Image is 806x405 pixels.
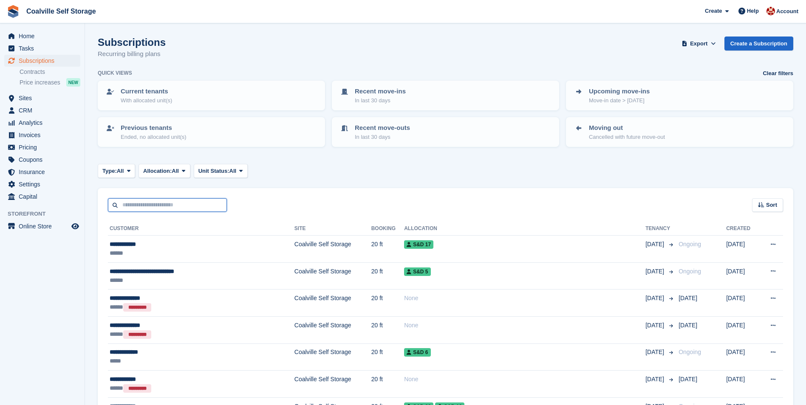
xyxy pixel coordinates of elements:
span: S&D 17 [404,240,433,249]
span: [DATE] [645,294,666,303]
span: All [229,167,237,175]
a: Contracts [20,68,80,76]
span: S&D 6 [404,348,430,357]
a: menu [4,92,80,104]
p: Recent move-outs [355,123,410,133]
td: 20 ft [371,343,404,371]
a: Recent move-outs In last 30 days [333,118,558,146]
a: menu [4,30,80,42]
span: Pricing [19,141,70,153]
p: Recurring billing plans [98,49,166,59]
div: None [404,294,645,303]
a: menu [4,117,80,129]
a: Preview store [70,221,80,231]
th: Created [726,222,759,236]
span: [DATE] [645,267,666,276]
span: Help [747,7,759,15]
span: Subscriptions [19,55,70,67]
span: All [172,167,179,175]
span: [DATE] [679,376,697,382]
th: Tenancy [645,222,675,236]
p: In last 30 days [355,133,410,141]
td: Coalville Self Storage [294,343,371,371]
span: [DATE] [645,348,666,357]
span: Invoices [19,129,70,141]
span: [DATE] [645,375,666,384]
td: [DATE] [726,290,759,317]
td: 20 ft [371,290,404,317]
th: Allocation [404,222,645,236]
span: Online Store [19,220,70,232]
span: Create [705,7,722,15]
span: Sites [19,92,70,104]
span: Home [19,30,70,42]
p: Move-in date > [DATE] [589,96,650,105]
span: Unit Status: [198,167,229,175]
td: [DATE] [726,371,759,398]
a: Clear filters [763,69,793,78]
span: Allocation: [143,167,172,175]
span: S&D 5 [404,267,430,276]
h6: Quick views [98,69,132,77]
span: Export [690,39,707,48]
td: Coalville Self Storage [294,290,371,317]
td: 20 ft [371,316,404,343]
td: 20 ft [371,371,404,398]
div: None [404,321,645,330]
p: Ended, no allocated unit(s) [121,133,187,141]
button: Allocation: All [139,164,190,178]
a: menu [4,178,80,190]
span: Ongoing [679,268,701,275]
a: menu [4,166,80,178]
span: Type: [102,167,117,175]
span: Account [776,7,798,16]
td: Coalville Self Storage [294,262,371,290]
td: 20 ft [371,236,404,263]
div: NEW [66,78,80,87]
th: Customer [108,222,294,236]
td: [DATE] [726,262,759,290]
p: With allocated unit(s) [121,96,172,105]
a: menu [4,154,80,166]
p: Recent move-ins [355,87,406,96]
span: [DATE] [645,240,666,249]
img: stora-icon-8386f47178a22dfd0bd8f6a31ec36ba5ce8667c1dd55bd0f319d3a0aa187defe.svg [7,5,20,18]
a: Coalville Self Storage [23,4,99,18]
span: [DATE] [645,321,666,330]
td: [DATE] [726,316,759,343]
a: Create a Subscription [724,37,793,51]
span: Settings [19,178,70,190]
button: Type: All [98,164,135,178]
td: Coalville Self Storage [294,316,371,343]
p: Previous tenants [121,123,187,133]
td: [DATE] [726,236,759,263]
h1: Subscriptions [98,37,166,48]
a: menu [4,129,80,141]
td: Coalville Self Storage [294,236,371,263]
span: Capital [19,191,70,202]
a: Previous tenants Ended, no allocated unit(s) [99,118,324,146]
td: 20 ft [371,262,404,290]
a: menu [4,191,80,202]
a: Current tenants With allocated unit(s) [99,82,324,110]
span: [DATE] [679,322,697,329]
a: Price increases NEW [20,78,80,87]
span: Coupons [19,154,70,166]
p: Moving out [589,123,665,133]
a: menu [4,104,80,116]
td: [DATE] [726,343,759,371]
img: Hannah Milner [766,7,775,15]
th: Booking [371,222,404,236]
span: CRM [19,104,70,116]
p: Cancelled with future move-out [589,133,665,141]
a: menu [4,42,80,54]
p: In last 30 days [355,96,406,105]
p: Upcoming move-ins [589,87,650,96]
span: Sort [766,201,777,209]
p: Current tenants [121,87,172,96]
th: Site [294,222,371,236]
span: Analytics [19,117,70,129]
td: Coalville Self Storage [294,371,371,398]
span: Price increases [20,79,60,87]
button: Export [680,37,718,51]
